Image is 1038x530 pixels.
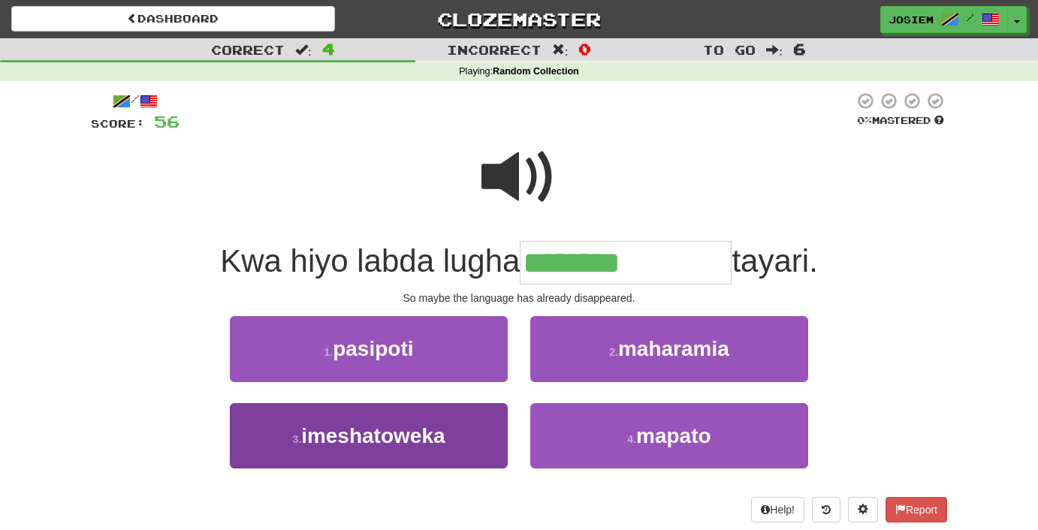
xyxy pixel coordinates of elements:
[333,337,413,360] span: pasipoti
[578,40,591,58] span: 0
[857,114,872,126] span: 0 %
[91,291,947,306] div: So maybe the language has already disappeared.
[609,346,618,358] small: 2 .
[967,12,974,23] span: /
[732,243,817,279] span: tayari.
[301,424,445,447] span: imeshatoweka
[211,42,285,57] span: Correct
[880,6,1008,33] a: JosieM /
[751,497,804,522] button: Help!
[91,92,180,110] div: /
[793,40,806,58] span: 6
[292,433,301,445] small: 3 .
[230,403,508,468] button: 3.imeshatoweka
[447,42,542,57] span: Incorrect
[295,44,312,56] span: :
[766,44,783,56] span: :
[812,497,840,522] button: Round history (alt+y)
[889,13,934,26] span: JosieM
[91,117,145,130] span: Score:
[220,243,520,279] span: Kwa hiyo labda lugha
[886,497,947,522] button: Report
[322,40,335,58] span: 4
[11,6,335,32] a: Dashboard
[636,424,711,447] span: mapato
[230,316,508,381] button: 1.pasipoti
[530,316,808,381] button: 2.maharamia
[358,6,681,32] a: Clozemaster
[493,66,579,77] strong: Random Collection
[154,112,180,131] span: 56
[530,403,808,468] button: 4.mapato
[854,114,947,128] div: Mastered
[627,433,636,445] small: 4 .
[618,337,729,360] span: maharamia
[703,42,756,57] span: To go
[552,44,569,56] span: :
[324,346,333,358] small: 1 .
